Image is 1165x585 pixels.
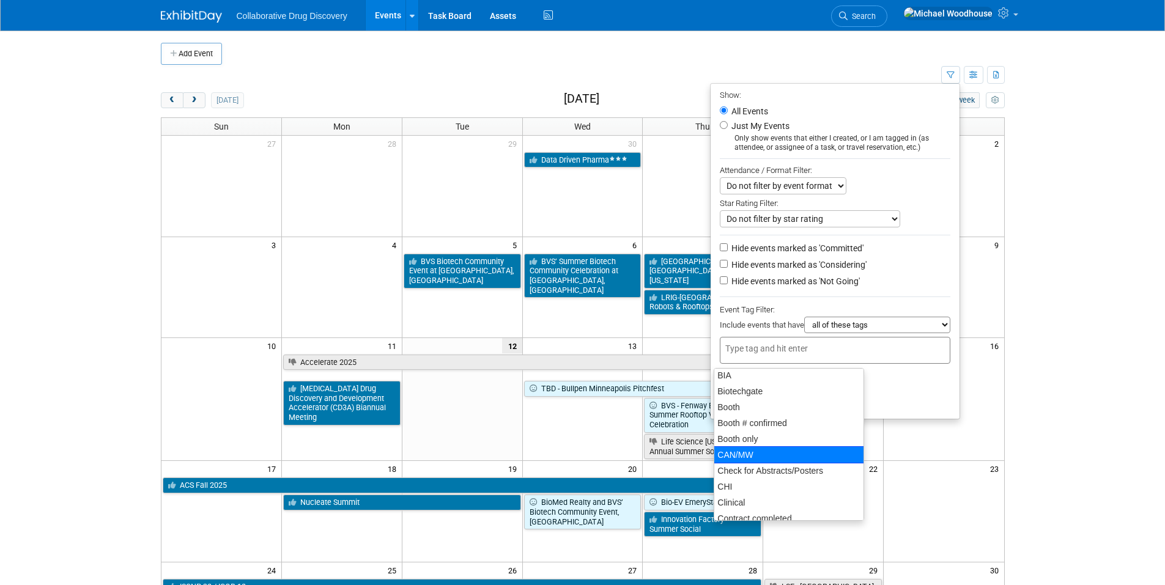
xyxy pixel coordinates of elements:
[502,338,522,353] span: 12
[989,338,1004,353] span: 16
[283,495,521,510] a: Nucleate Summit
[989,562,1004,578] span: 30
[695,122,710,131] span: Thu
[627,338,642,353] span: 13
[161,92,183,108] button: prev
[574,122,591,131] span: Wed
[644,512,761,537] a: Innovation Factory - Summer Social
[631,237,642,252] span: 6
[993,237,1004,252] span: 9
[848,12,876,21] span: Search
[507,562,522,578] span: 26
[868,461,883,476] span: 22
[991,97,999,105] i: Personalize Calendar
[720,87,950,102] div: Show:
[627,461,642,476] span: 20
[456,122,469,131] span: Tue
[161,10,222,23] img: ExhibitDay
[266,562,281,578] span: 24
[237,11,347,21] span: Collaborative Drug Discovery
[747,562,763,578] span: 28
[831,6,887,27] a: Search
[386,136,402,151] span: 28
[627,136,642,151] span: 30
[993,136,1004,151] span: 2
[903,7,993,20] img: Michael Woodhouse
[714,399,864,415] div: Booth
[270,237,281,252] span: 3
[868,562,883,578] span: 29
[266,461,281,476] span: 17
[404,254,521,289] a: BVS Biotech Community Event at [GEOGRAPHIC_DATA], [GEOGRAPHIC_DATA]
[644,290,761,315] a: LRIG-[GEOGRAPHIC_DATA]: Robots & Rooftops
[391,237,402,252] span: 4
[644,495,761,510] a: Bio-EV EmeryStation East
[720,303,950,317] div: Event Tag Filter:
[714,495,864,510] div: Clinical
[714,415,864,431] div: Booth # confirmed
[729,120,790,132] label: Just My Events
[333,122,350,131] span: Mon
[714,383,864,399] div: Biotechgate
[386,562,402,578] span: 25
[720,317,950,337] div: Include events that have
[729,242,864,254] label: Hide events marked as 'Committed'
[386,338,402,353] span: 11
[283,355,761,370] a: Accelerate 2025
[714,463,864,479] div: Check for Abstracts/Posters
[283,381,401,425] a: [MEDICAL_DATA] Drug Discovery and Development Accelerator (CD3A) Biannual Meeting
[644,434,761,459] a: Life Science [US_STATE] Annual Summer Social 2025
[266,338,281,353] span: 10
[524,152,642,168] a: Data Driven Pharma
[644,398,761,433] a: BVS - Fenway Biotech Summer Rooftop Vendor Expo Celebration
[714,367,864,383] div: BIA
[507,461,522,476] span: 19
[720,163,950,177] div: Attendance / Format Filter:
[729,107,768,116] label: All Events
[211,92,243,108] button: [DATE]
[720,194,950,210] div: Star Rating Filter:
[266,136,281,151] span: 27
[183,92,205,108] button: next
[725,342,823,355] input: Type tag and hit enter
[714,479,864,495] div: CHI
[163,477,762,493] a: ACS Fall 2025
[952,92,980,108] button: week
[511,237,522,252] span: 5
[714,446,865,463] div: CAN/MW
[214,122,229,131] span: Sun
[507,136,522,151] span: 29
[524,381,882,397] a: TBD - Bullpen Minneapolis Pitchfest
[714,431,864,447] div: Booth only
[627,562,642,578] span: 27
[729,275,860,287] label: Hide events marked as 'Not Going'
[161,43,222,65] button: Add Event
[714,510,864,526] div: Contract completed
[524,254,642,298] a: BVS’ Summer Biotech Community Celebration at [GEOGRAPHIC_DATA], [GEOGRAPHIC_DATA]
[720,134,950,152] div: Only show events that either I created, or I am tagged in (as attendee, or assignee of a task, or...
[986,92,1004,108] button: myCustomButton
[524,495,642,529] a: BioMed Realty and BVS’ Biotech Community Event, [GEOGRAPHIC_DATA]
[564,92,599,106] h2: [DATE]
[989,461,1004,476] span: 23
[729,259,867,271] label: Hide events marked as 'Considering'
[386,461,402,476] span: 18
[644,254,761,289] a: [GEOGRAPHIC_DATA] in [GEOGRAPHIC_DATA], [US_STATE]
